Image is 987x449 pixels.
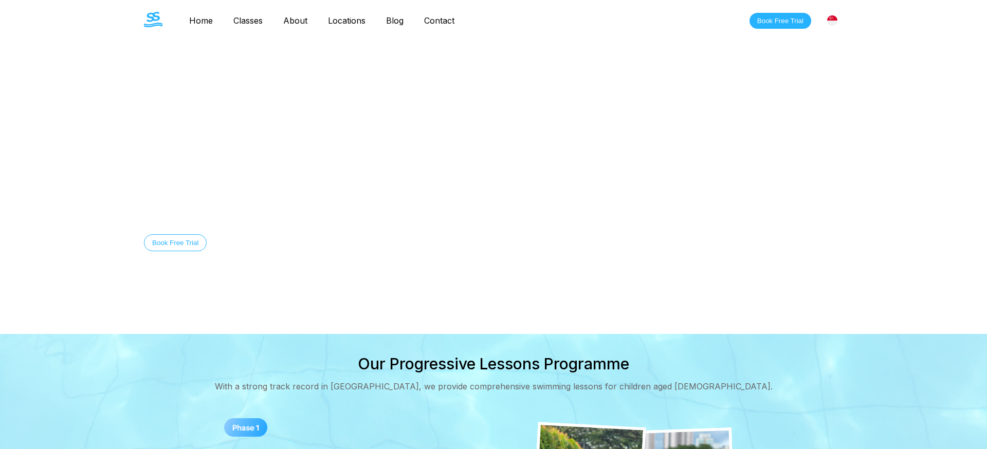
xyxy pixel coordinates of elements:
[821,10,843,31] div: [GEOGRAPHIC_DATA]
[827,15,837,26] img: Singapore
[224,418,267,437] img: Phase 1
[318,15,376,26] a: Locations
[414,15,465,26] a: Contact
[144,167,686,193] div: Swimming Lessons in [GEOGRAPHIC_DATA]
[215,381,773,391] div: With a strong track record in [GEOGRAPHIC_DATA], we provide comprehensive swimming lessons for ch...
[358,354,629,373] div: Our Progressive Lessons Programme
[273,15,318,26] a: About
[223,15,273,26] a: Classes
[179,15,223,26] a: Home
[376,15,414,26] a: Blog
[217,234,291,251] button: Discover Our Story
[144,12,162,27] img: The Swim Starter Logo
[750,13,811,29] button: Book Free Trial
[144,210,686,218] div: Equip your child with essential swimming skills for lifelong safety and confidence in water.
[144,234,207,251] button: Book Free Trial
[144,144,686,151] div: Welcome to The Swim Starter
